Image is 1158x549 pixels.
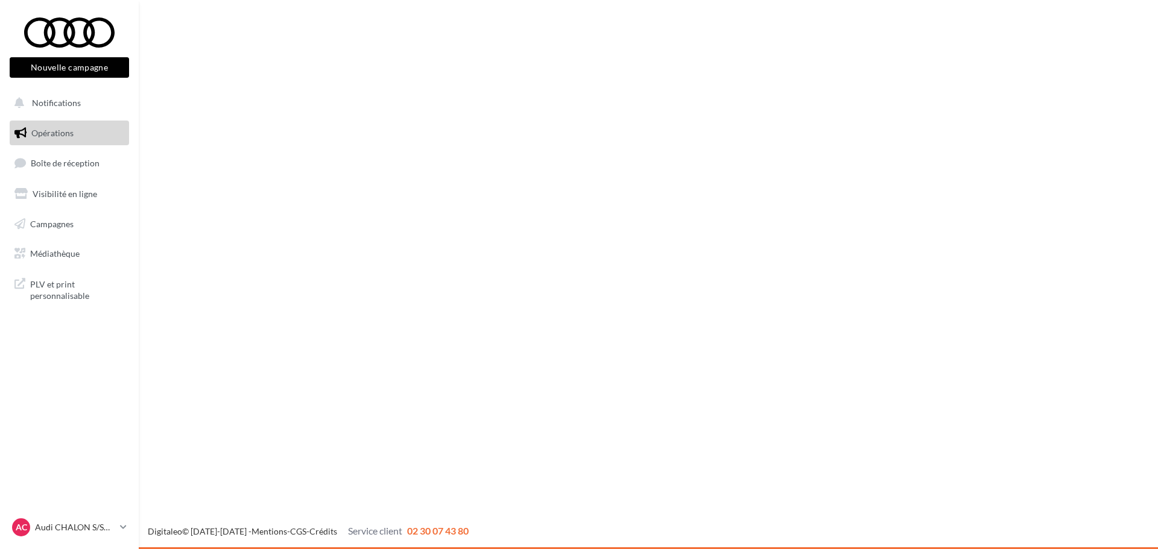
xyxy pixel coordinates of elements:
a: Digitaleo [148,526,182,536]
span: Service client [348,525,402,536]
span: Médiathèque [30,248,80,259]
a: PLV et print personnalisable [7,271,131,307]
a: Visibilité en ligne [7,181,131,207]
a: Campagnes [7,212,131,237]
span: Campagnes [30,218,74,228]
span: AC [16,521,27,533]
span: 02 30 07 43 80 [407,525,469,536]
button: Notifications [7,90,127,116]
a: Boîte de réception [7,150,131,176]
span: Visibilité en ligne [33,189,97,199]
a: AC Audi CHALON S/SAONE [10,516,129,539]
span: Boîte de réception [31,158,100,168]
span: Notifications [32,98,81,108]
span: Opérations [31,128,74,138]
p: Audi CHALON S/SAONE [35,521,115,533]
a: Mentions [252,526,287,536]
span: PLV et print personnalisable [30,276,124,302]
a: Médiathèque [7,241,131,266]
a: Opérations [7,121,131,146]
button: Nouvelle campagne [10,57,129,78]
a: CGS [290,526,306,536]
span: © [DATE]-[DATE] - - - [148,526,469,536]
a: Crédits [309,526,337,536]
